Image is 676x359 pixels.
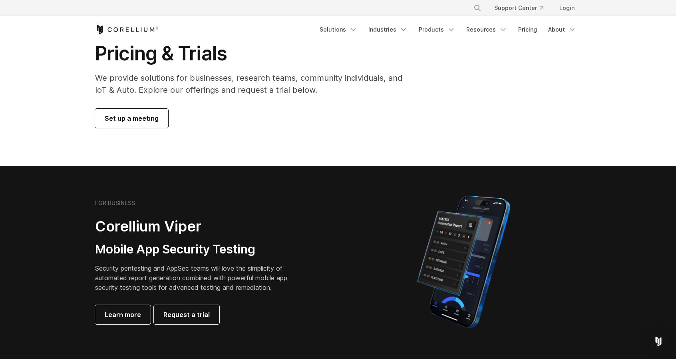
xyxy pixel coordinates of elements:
a: Learn more [95,305,151,324]
a: Industries [364,22,412,37]
a: Login [553,1,581,15]
a: Set up a meeting [95,109,168,128]
img: Corellium MATRIX automated report on iPhone showing app vulnerability test results across securit... [404,192,524,332]
a: Solutions [315,22,362,37]
span: Learn more [105,310,141,319]
a: Support Center [488,1,550,15]
h6: FOR BUSINESS [95,199,135,207]
span: Set up a meeting [105,114,159,123]
a: Request a trial [154,305,219,324]
a: Resources [461,22,512,37]
a: Pricing [513,22,542,37]
span: Request a trial [163,310,210,319]
h1: Pricing & Trials [95,42,414,66]
p: We provide solutions for businesses, research teams, community individuals, and IoT & Auto. Explo... [95,72,414,96]
h2: Corellium Viper [95,217,300,235]
div: Navigation Menu [315,22,581,37]
a: About [543,22,581,37]
div: Open Intercom Messenger [649,332,668,351]
a: Products [414,22,460,37]
h3: Mobile App Security Testing [95,242,300,257]
p: Security pentesting and AppSec teams will love the simplicity of automated report generation comb... [95,263,300,292]
a: Corellium Home [95,25,159,34]
button: Search [470,1,485,15]
div: Navigation Menu [464,1,581,15]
